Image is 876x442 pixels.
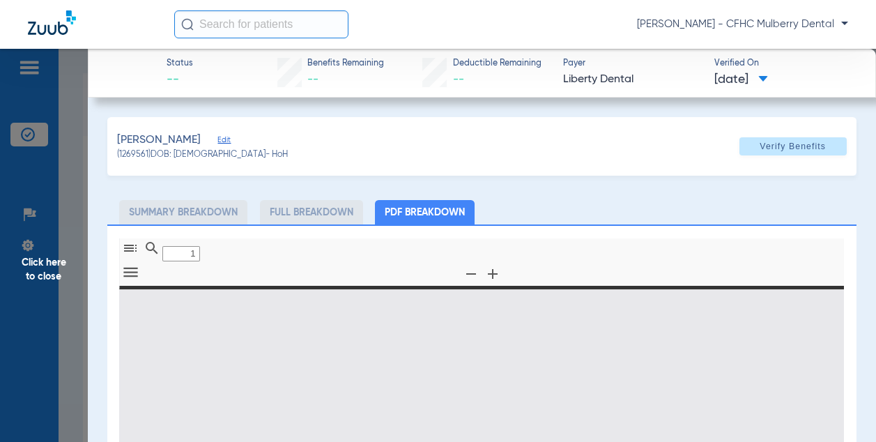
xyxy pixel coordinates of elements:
[140,238,164,259] button: Find in Document
[118,238,142,259] button: Toggle Sidebar
[119,248,141,259] pdf-shy-button: Toggle Sidebar
[119,200,247,224] li: Summary Breakdown
[118,264,142,283] button: Tools
[117,149,288,162] span: (1269561) DOB: [DEMOGRAPHIC_DATA] - HoH
[760,141,826,152] span: Verify Benefits
[739,137,847,155] button: Verify Benefits
[714,58,853,70] span: Verified On
[481,264,505,284] button: Zoom In
[217,135,230,148] span: Edit
[117,132,201,149] span: [PERSON_NAME]
[167,58,193,70] span: Status
[375,200,475,224] li: PDF Breakdown
[482,274,503,284] pdf-shy-button: Zoom In
[167,71,193,89] span: --
[181,18,194,31] img: Search Icon
[453,58,541,70] span: Deductible Remaining
[460,274,482,284] pdf-shy-button: Zoom Out
[28,10,76,35] img: Zuub Logo
[714,71,768,89] span: [DATE]
[459,264,483,284] button: Zoom Out
[806,375,876,442] iframe: Chat Widget
[563,71,702,89] span: Liberty Dental
[141,248,162,259] pdf-shy-button: Find in Document
[162,246,200,261] input: Page
[637,17,848,31] span: [PERSON_NAME] - CFHC Mulberry Dental
[453,74,464,85] span: --
[174,10,348,38] input: Search for patients
[121,263,140,282] svg: Tools
[563,58,702,70] span: Payer
[307,74,318,85] span: --
[260,200,363,224] li: Full Breakdown
[307,58,384,70] span: Benefits Remaining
